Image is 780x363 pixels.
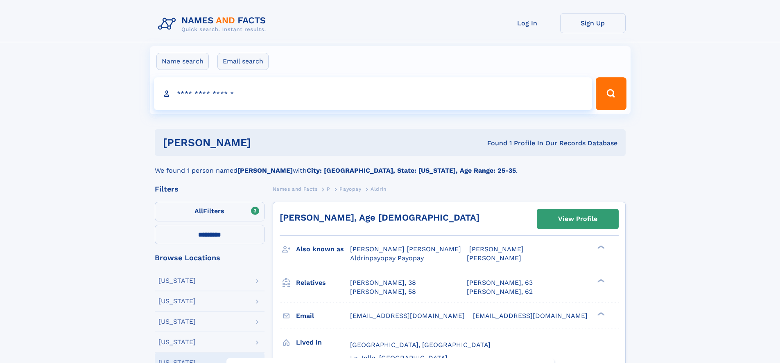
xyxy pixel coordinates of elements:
[350,278,416,287] a: [PERSON_NAME], 38
[327,186,330,192] span: P
[558,210,597,228] div: View Profile
[158,318,196,325] div: [US_STATE]
[158,277,196,284] div: [US_STATE]
[371,186,387,192] span: Aldrin
[595,278,605,283] div: ❯
[155,185,265,193] div: Filters
[596,77,626,110] button: Search Button
[155,13,273,35] img: Logo Names and Facts
[155,156,626,176] div: We found 1 person named with .
[350,354,448,362] span: La Jolla, [GEOGRAPHIC_DATA]
[158,339,196,345] div: [US_STATE]
[237,167,293,174] b: [PERSON_NAME]
[495,13,560,33] a: Log In
[156,53,209,70] label: Name search
[296,336,350,349] h3: Lived in
[537,209,618,229] a: View Profile
[469,245,524,253] span: [PERSON_NAME]
[163,138,369,148] h1: [PERSON_NAME]
[339,184,361,194] a: Payopay
[467,278,533,287] a: [PERSON_NAME], 63
[158,298,196,304] div: [US_STATE]
[350,254,424,262] span: Aldrinpayopay Payopay
[350,287,416,296] a: [PERSON_NAME], 58
[296,276,350,290] h3: Relatives
[560,13,626,33] a: Sign Up
[194,207,203,215] span: All
[350,312,465,320] span: [EMAIL_ADDRESS][DOMAIN_NAME]
[327,184,330,194] a: P
[339,186,361,192] span: Payopay
[155,254,265,262] div: Browse Locations
[595,245,605,250] div: ❯
[467,254,521,262] span: [PERSON_NAME]
[280,212,479,223] a: [PERSON_NAME], Age [DEMOGRAPHIC_DATA]
[307,167,516,174] b: City: [GEOGRAPHIC_DATA], State: [US_STATE], Age Range: 25-35
[350,245,461,253] span: [PERSON_NAME] [PERSON_NAME]
[467,287,533,296] a: [PERSON_NAME], 62
[217,53,269,70] label: Email search
[155,202,265,221] label: Filters
[473,312,588,320] span: [EMAIL_ADDRESS][DOMAIN_NAME]
[154,77,592,110] input: search input
[595,311,605,316] div: ❯
[350,341,491,349] span: [GEOGRAPHIC_DATA], [GEOGRAPHIC_DATA]
[369,139,617,148] div: Found 1 Profile In Our Records Database
[273,184,318,194] a: Names and Facts
[296,309,350,323] h3: Email
[296,242,350,256] h3: Also known as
